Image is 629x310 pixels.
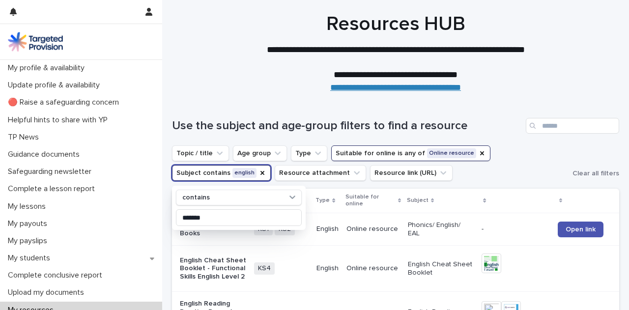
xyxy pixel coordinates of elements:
[275,165,366,181] button: Resource attachment
[4,115,115,125] p: Helpful hints to share with YP
[566,226,596,233] span: Open link
[370,165,453,181] button: Resource link (URL)
[408,221,474,238] p: Phonics/ English/ EAL
[291,145,327,161] button: Type
[172,165,271,181] button: Subject
[407,195,429,206] p: Subject
[172,213,619,246] tr: Online Phonics BooksKS1KS2EnglishOnline resourcePhonics/ English/ EAL-Open link
[172,145,229,161] button: Topic / title
[316,225,339,233] p: English
[4,63,92,73] p: My profile & availability
[316,264,339,273] p: English
[4,150,87,159] p: Guidance documents
[4,219,55,228] p: My payouts
[558,222,603,237] a: Open link
[4,133,47,142] p: TP News
[172,119,522,133] h1: Use the subject and age-group filters to find a resource
[182,194,210,202] p: contains
[346,264,400,273] p: Online resource
[315,195,330,206] p: Type
[8,32,63,52] img: M5nRWzHhSzIhMunXDL62
[526,118,619,134] input: Search
[4,202,54,211] p: My lessons
[482,225,550,233] p: -
[345,192,396,210] p: Suitable for online
[408,260,474,277] p: English Cheat Sheet Booklet
[4,288,92,297] p: Upload my documents
[346,225,400,233] p: Online resource
[254,262,275,275] span: KS4
[180,256,246,281] p: English Cheat Sheet Booklet - Functional Skills English Level 2
[569,166,619,181] button: Clear all filters
[4,167,99,176] p: Safeguarding newsletter
[572,170,619,177] span: Clear all filters
[4,81,108,90] p: Update profile & availability
[4,98,127,107] p: 🔴 Raise a safeguarding concern
[4,271,110,280] p: Complete conclusive report
[4,254,58,263] p: My students
[4,184,103,194] p: Complete a lesson report
[233,145,287,161] button: Age group
[4,236,55,246] p: My payslips
[331,145,490,161] button: Suitable for online
[172,12,619,36] h1: Resources HUB
[172,246,619,292] tr: English Cheat Sheet Booklet - Functional Skills English Level 2KS4EnglishOnline resourceEnglish C...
